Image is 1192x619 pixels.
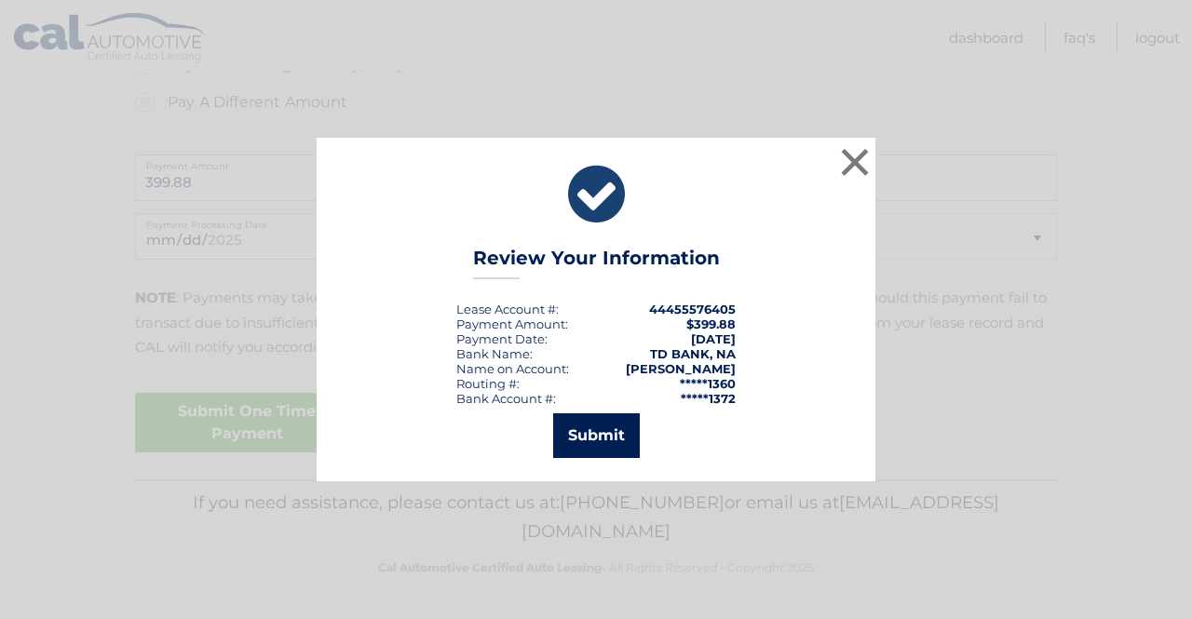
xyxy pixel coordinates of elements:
[456,331,545,346] span: Payment Date
[650,346,736,361] strong: TD BANK, NA
[836,143,874,181] button: ×
[626,361,736,376] strong: [PERSON_NAME]
[473,247,720,279] h3: Review Your Information
[456,391,556,406] div: Bank Account #:
[456,346,533,361] div: Bank Name:
[456,331,548,346] div: :
[686,316,736,331] span: $399.88
[456,316,568,331] div: Payment Amount:
[553,413,640,458] button: Submit
[456,302,559,316] div: Lease Account #:
[456,376,520,391] div: Routing #:
[691,331,736,346] span: [DATE]
[649,302,736,316] strong: 44455576405
[456,361,569,376] div: Name on Account:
